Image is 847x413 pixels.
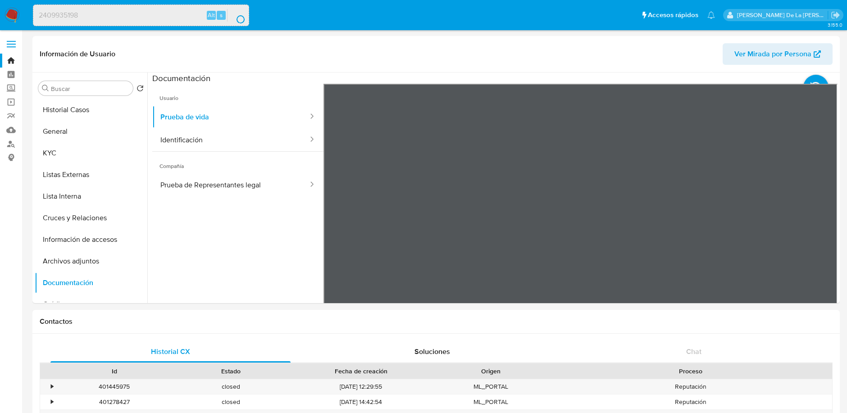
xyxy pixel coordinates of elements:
div: ML_PORTAL [433,395,549,409]
button: Información de accesos [35,229,147,250]
div: [DATE] 12:29:55 [290,379,433,394]
button: KYC [35,142,147,164]
button: Buscar [42,85,49,92]
h1: Información de Usuario [40,50,115,59]
span: Alt [208,11,215,19]
a: Notificaciones [707,11,715,19]
div: Reputación [549,395,832,409]
div: Proceso [556,367,826,376]
div: closed [173,379,289,394]
input: Buscar usuario o caso... [33,9,249,21]
div: Estado [179,367,283,376]
span: Soluciones [414,346,450,357]
div: Origen [439,367,543,376]
div: [DATE] 14:42:54 [290,395,433,409]
button: General [35,121,147,142]
input: Buscar [51,85,129,93]
h1: Contactos [40,317,833,326]
div: ML_PORTAL [433,379,549,394]
p: javier.gutierrez@mercadolibre.com.mx [737,11,828,19]
button: Ver Mirada por Persona [723,43,833,65]
span: Chat [686,346,701,357]
button: Cruces y Relaciones [35,207,147,229]
button: Créditos [35,294,147,315]
span: Accesos rápidos [648,10,698,20]
div: 401278427 [56,395,173,409]
button: Volver al orden por defecto [137,85,144,95]
button: Archivos adjuntos [35,250,147,272]
button: Listas Externas [35,164,147,186]
div: 401445975 [56,379,173,394]
button: search-icon [227,9,246,22]
button: Historial Casos [35,99,147,121]
div: closed [173,395,289,409]
a: Salir [831,10,840,20]
button: Lista Interna [35,186,147,207]
div: • [51,382,53,391]
div: Reputación [549,379,832,394]
span: Ver Mirada por Persona [734,43,811,65]
div: Fecha de creación [296,367,426,376]
div: • [51,398,53,406]
div: Id [62,367,166,376]
span: Historial CX [151,346,190,357]
span: s [220,11,223,19]
button: Documentación [35,272,147,294]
